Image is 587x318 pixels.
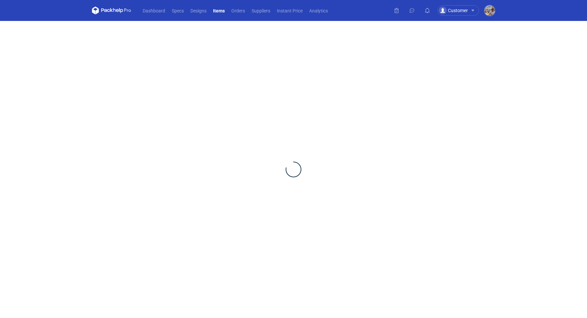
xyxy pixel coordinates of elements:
button: Customer [437,5,484,16]
a: Items [210,7,228,14]
a: Instant Price [274,7,306,14]
img: Michał Palasek [484,5,495,16]
a: Dashboard [139,7,169,14]
div: Customer [439,7,468,14]
a: Analytics [306,7,331,14]
a: Specs [169,7,187,14]
a: Designs [187,7,210,14]
svg: Packhelp Pro [92,7,131,14]
a: Suppliers [248,7,274,14]
a: Orders [228,7,248,14]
